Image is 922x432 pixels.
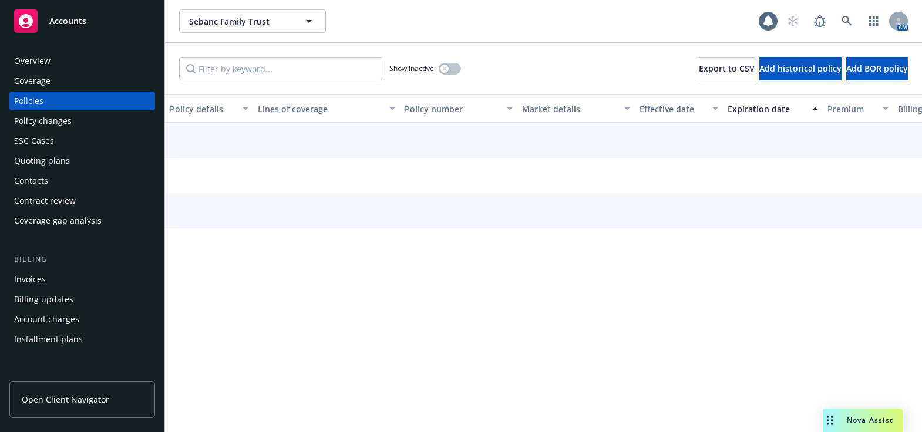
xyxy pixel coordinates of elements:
a: Accounts [9,5,155,38]
div: Drag to move [823,409,837,432]
span: Add historical policy [759,63,842,74]
a: Policy changes [9,112,155,130]
button: Expiration date [723,95,823,123]
span: Open Client Navigator [22,393,109,406]
div: Account charges [14,310,79,329]
div: Coverage gap analysis [14,211,102,230]
div: Coverage [14,72,51,90]
a: Contract review [9,191,155,210]
a: Report a Bug [808,9,832,33]
a: Policies [9,92,155,110]
button: Policy number [400,95,517,123]
div: Billing [9,254,155,265]
div: Market details [522,103,617,115]
div: Effective date [640,103,705,115]
a: Search [835,9,859,33]
div: Installment plans [14,330,83,349]
span: Add BOR policy [846,63,908,74]
button: Add historical policy [759,57,842,80]
div: Policy number [405,103,500,115]
div: SSC Cases [14,131,54,150]
a: Account charges [9,310,155,329]
span: Sebanc Family Trust [189,15,291,28]
div: Contacts [14,171,48,190]
button: Sebanc Family Trust [179,9,326,33]
div: Invoices [14,270,46,289]
div: Premium [827,103,876,115]
a: Switch app [862,9,886,33]
button: Effective date [635,95,723,123]
span: Nova Assist [847,415,893,425]
button: Nova Assist [823,409,903,432]
a: Billing updates [9,290,155,309]
button: Premium [823,95,893,123]
a: Start snowing [781,9,805,33]
div: Overview [14,52,51,70]
a: Overview [9,52,155,70]
div: Expiration date [728,103,805,115]
div: Contract review [14,191,76,210]
div: Policy changes [14,112,72,130]
div: Policies [14,92,43,110]
span: Accounts [49,16,86,26]
button: Export to CSV [699,57,755,80]
a: Coverage gap analysis [9,211,155,230]
span: Export to CSV [699,63,755,74]
div: Policy details [170,103,235,115]
div: Quoting plans [14,151,70,170]
div: Billing updates [14,290,73,309]
a: Contacts [9,171,155,190]
span: Show inactive [389,63,434,73]
button: Policy details [165,95,253,123]
button: Add BOR policy [846,57,908,80]
div: Lines of coverage [258,103,382,115]
button: Lines of coverage [253,95,400,123]
a: Installment plans [9,330,155,349]
a: Coverage [9,72,155,90]
a: Invoices [9,270,155,289]
a: Quoting plans [9,151,155,170]
input: Filter by keyword... [179,57,382,80]
button: Market details [517,95,635,123]
a: SSC Cases [9,131,155,150]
